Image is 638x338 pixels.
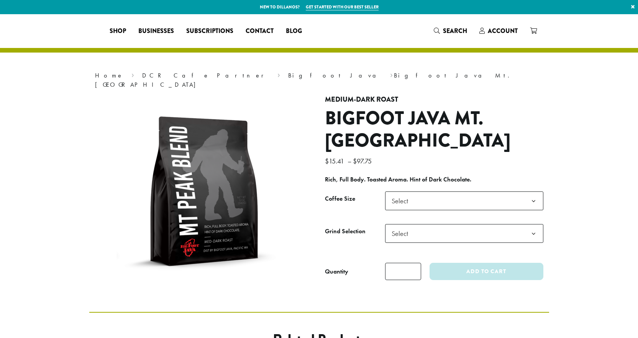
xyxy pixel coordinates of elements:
span: $ [353,157,357,165]
a: Home [95,71,123,79]
span: Select [385,191,543,210]
img: Big Foot Java Mt. Peak Blend | 12 oz [108,96,300,287]
span: Contact [246,26,274,36]
span: › [131,68,134,80]
a: DCR Cafe Partner [142,71,269,79]
a: Shop [103,25,132,37]
span: Shop [110,26,126,36]
label: Grind Selection [325,226,385,237]
span: Select [389,193,416,208]
b: Rich, Full Body. Toasted Aroma. Hint of Dark Chocolate. [325,175,471,183]
span: Select [389,226,416,241]
h1: Bigfoot Java Mt. [GEOGRAPHIC_DATA] [325,107,543,152]
span: › [390,68,393,80]
bdi: 15.41 [325,157,346,165]
input: Product quantity [385,263,421,280]
h4: Medium-Dark Roast [325,96,543,104]
button: Add to cart [430,263,543,280]
span: Businesses [138,26,174,36]
a: Get started with our best seller [306,4,379,10]
a: Search [428,25,473,37]
a: Bigfoot Java [288,71,382,79]
span: › [277,68,280,80]
nav: Breadcrumb [95,71,543,89]
span: Search [443,26,467,35]
span: Subscriptions [186,26,233,36]
span: $ [325,157,329,165]
div: Quantity [325,267,348,276]
label: Coffee Size [325,193,385,204]
span: Blog [286,26,302,36]
span: Account [488,26,518,35]
bdi: 97.75 [353,157,374,165]
span: Select [385,224,543,243]
span: – [348,157,351,165]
